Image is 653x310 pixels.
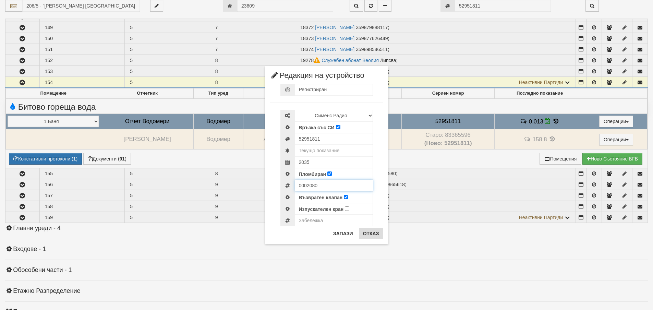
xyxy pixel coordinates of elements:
[359,228,383,239] button: Отказ
[295,145,373,156] input: Текущо показание
[299,171,326,178] label: Пломбиран
[295,110,373,121] select: Марка и Модел
[295,133,373,145] input: Сериен номер
[345,206,349,211] input: Изпускателен кран
[327,171,332,176] input: Пломбиран
[329,228,357,239] button: Запази
[270,71,364,84] span: Редакция на устройство
[299,124,335,131] label: Връзка със СИ
[295,180,373,191] input: Номер на Холендрова гайка
[299,87,327,92] span: Регистриран
[295,156,373,168] input: Метрологична годност
[299,194,343,201] label: Възвратен клапан
[344,195,348,199] input: Възвратен клапан
[295,215,373,226] input: Забележка
[299,206,344,213] label: Изпускателен кран
[336,125,340,129] input: Връзка със СИ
